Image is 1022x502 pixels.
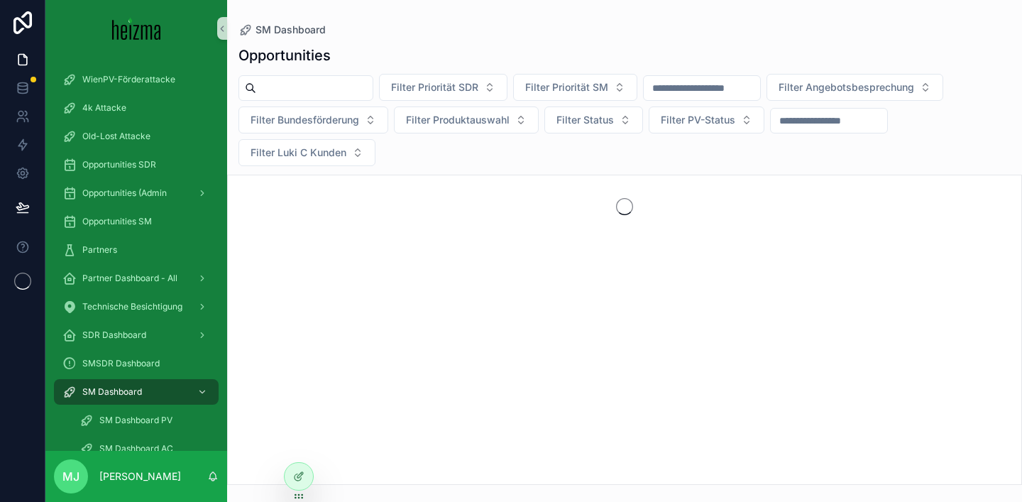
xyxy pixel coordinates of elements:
a: Partner Dashboard - All [54,266,219,291]
span: Filter Angebotsbesprechung [779,80,914,94]
span: Opportunities (Admin [82,187,167,199]
span: SM Dashboard PV [99,415,172,426]
span: Filter Produktauswahl [406,113,510,127]
button: Select Button [513,74,637,101]
span: SMSDR Dashboard [82,358,160,369]
span: SM Dashboard [82,386,142,398]
a: SMSDR Dashboard [54,351,219,376]
span: Filter Priorität SM [525,80,608,94]
div: scrollable content [45,57,227,451]
h1: Opportunities [238,45,331,65]
a: WienPV-Förderattacke [54,67,219,92]
button: Select Button [238,107,388,133]
a: Opportunities (Admin [54,180,219,206]
span: SM Dashboard [255,23,326,37]
span: Filter Priorität SDR [391,80,478,94]
a: Opportunities SDR [54,152,219,178]
a: SDR Dashboard [54,322,219,348]
span: Opportunities SDR [82,159,156,170]
a: Opportunities SM [54,209,219,234]
span: Old-Lost Attacke [82,131,150,142]
button: Select Button [238,139,375,166]
span: SM Dashboard AC [99,443,173,454]
a: SM Dashboard [238,23,326,37]
a: SM Dashboard AC [71,436,219,462]
span: SDR Dashboard [82,329,146,341]
button: Select Button [379,74,507,101]
a: SM Dashboard PV [71,408,219,433]
span: Partners [82,244,117,256]
a: Old-Lost Attacke [54,124,219,149]
span: Filter Luki C Kunden [251,146,346,160]
span: Filter Bundesförderung [251,113,359,127]
a: 4k Attacke [54,95,219,121]
img: App logo [112,17,161,40]
span: Technische Besichtigung [82,301,182,312]
span: 4k Attacke [82,102,126,114]
span: Filter Status [556,113,614,127]
p: [PERSON_NAME] [99,469,181,484]
button: Select Button [649,107,764,133]
button: Select Button [394,107,539,133]
span: Filter PV-Status [661,113,735,127]
a: Partners [54,237,219,263]
button: Select Button [766,74,943,101]
button: Select Button [544,107,643,133]
span: Opportunities SM [82,216,152,227]
span: Partner Dashboard - All [82,273,177,284]
a: Technische Besichtigung [54,294,219,320]
span: MJ [62,468,79,485]
span: WienPV-Förderattacke [82,74,175,85]
a: SM Dashboard [54,379,219,405]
